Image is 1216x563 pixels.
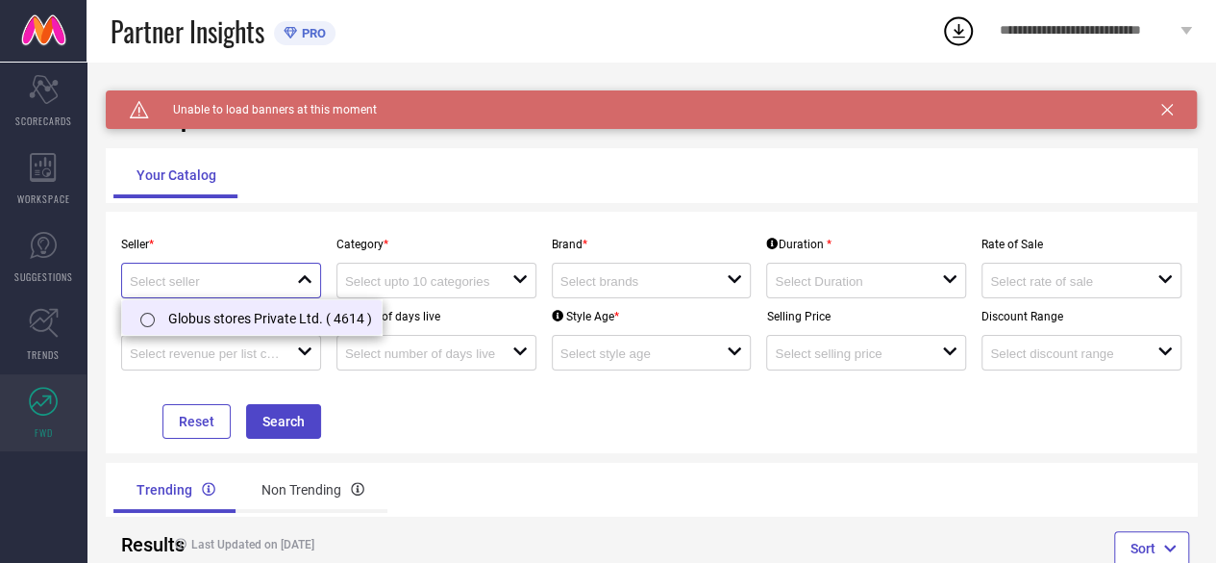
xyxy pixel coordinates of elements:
span: SCORECARDS [15,114,72,128]
span: WORKSPACE [17,192,70,206]
input: Select Duration [775,274,925,289]
h2: Results [121,533,150,556]
input: Select selling price [775,346,925,361]
span: PRO [297,26,326,40]
p: Category [336,238,536,251]
span: SUGGESTIONS [14,269,73,284]
input: Select rate of sale [990,274,1140,289]
div: Your Catalog [113,152,239,198]
div: Style Age [552,310,619,323]
input: Select upto 10 categories [345,274,495,289]
input: Select seller [130,274,280,289]
input: Select style age [560,346,710,361]
input: Select revenue per list count [130,346,280,361]
span: Partner Insights [111,12,264,51]
div: Open download list [941,13,976,48]
li: Globus stores Private Ltd. ( 4614 ) [122,300,382,335]
h4: Last Updated on [DATE] [165,538,592,551]
p: Discount Range [981,310,1181,323]
p: Seller [121,238,321,251]
span: Unable to load banners at this moment [149,103,377,116]
div: Non Trending [238,467,387,513]
input: Select number of days live [345,346,495,361]
p: Rate of Sale [981,238,1181,251]
div: Duration [766,238,831,251]
p: Number of days live [336,310,536,323]
p: Selling Price [766,310,966,323]
div: Trending [113,467,238,513]
input: Select discount range [990,346,1140,361]
span: FWD [35,425,53,440]
span: TRENDS [27,347,60,362]
p: Brand [552,238,752,251]
input: Select brands [560,274,710,289]
button: Search [246,404,321,439]
button: Reset [162,404,231,439]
